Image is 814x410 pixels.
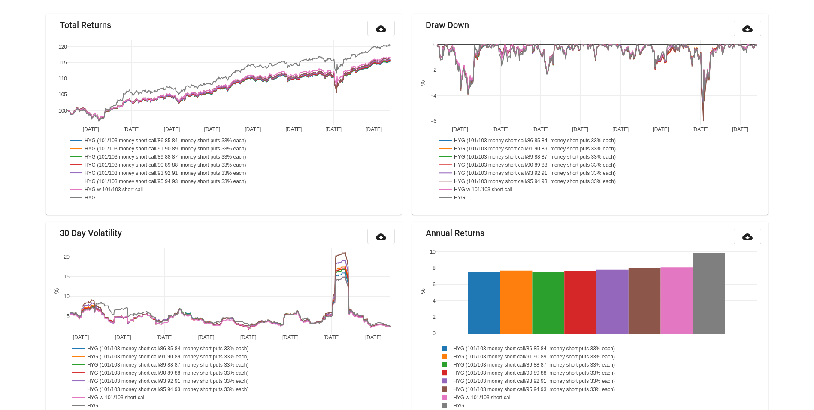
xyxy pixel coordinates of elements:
mat-card-title: Total Returns [60,21,111,29]
mat-card-title: Annual Returns [426,229,484,237]
mat-icon: cloud_download [742,24,753,34]
mat-icon: cloud_download [376,232,386,242]
mat-card-title: 30 Day Volatility [60,229,122,237]
mat-icon: cloud_download [376,24,386,34]
mat-icon: cloud_download [742,232,753,242]
mat-card-title: Draw Down [426,21,469,29]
